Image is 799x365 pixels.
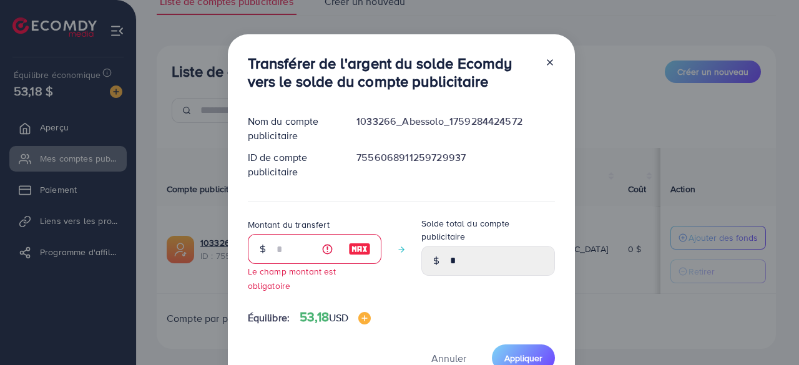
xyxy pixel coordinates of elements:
img: image [358,312,371,324]
font: Montant du transfert [248,218,330,231]
font: ID de compte publicitaire [248,150,308,178]
font: Nom du compte publicitaire [248,114,319,142]
font: Annuler [431,351,466,365]
font: 1033266_Abessolo_1759284424572 [356,114,522,128]
img: image [348,241,371,256]
font: 7556068911259729937 [356,150,466,164]
font: Équilibre: [248,311,290,324]
font: Le champ montant est obligatoire [248,265,336,291]
font: USD [329,311,348,324]
font: Solde total du compte publicitaire [421,217,509,242]
font: Transférer de l'argent du solde Ecomdy vers le solde du compte publicitaire [248,52,512,92]
font: Appliquer [504,352,542,364]
iframe: Chat [746,309,790,356]
font: 53,18 [300,308,329,326]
